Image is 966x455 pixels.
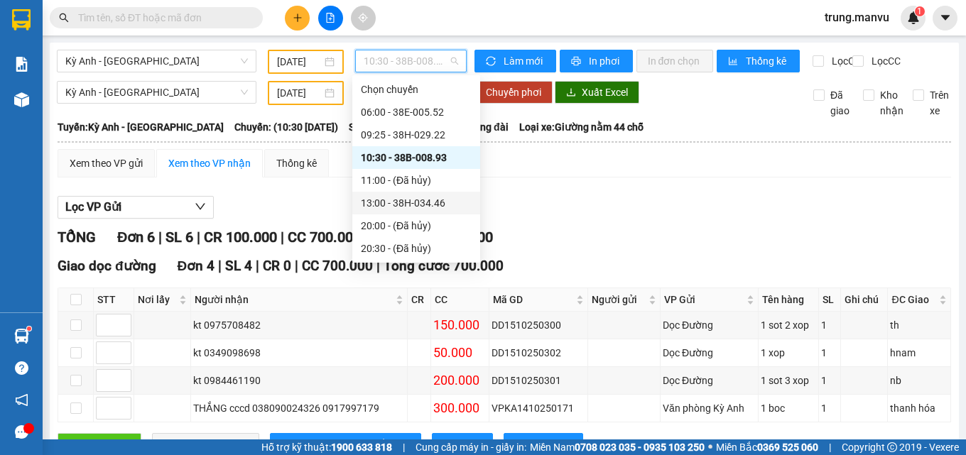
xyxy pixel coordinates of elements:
[907,11,920,24] img: icon-new-feature
[761,345,816,361] div: 1 xop
[663,400,756,416] div: Văn phòng Kỳ Anh
[58,258,156,274] span: Giao dọc đường
[14,329,29,344] img: warehouse-icon
[492,400,585,416] div: VPKA1410250171
[403,439,405,455] span: |
[728,56,740,67] span: bar-chart
[318,6,343,31] button: file-add
[218,258,222,274] span: |
[117,229,155,246] span: Đơn 6
[663,345,756,361] div: Dọc Đường
[361,150,472,165] div: 10:30 - 38B-008.93
[70,155,143,171] div: Xem theo VP gửi
[234,119,338,135] span: Chuyến: (10:30 [DATE])
[94,288,134,312] th: STT
[138,292,176,307] span: Nơi lấy
[297,437,410,452] span: [PERSON_NAME] sắp xếp
[358,13,368,23] span: aim
[165,229,193,246] span: SL 6
[15,393,28,407] span: notification
[361,104,472,120] div: 06:00 - 38E-005.52
[841,288,889,312] th: Ghi chú
[281,229,284,246] span: |
[717,50,800,72] button: bar-chartThống kê
[459,437,482,452] span: In DS
[416,439,526,455] span: Cung cấp máy in - giấy in:
[661,339,759,367] td: Dọc Đường
[592,292,646,307] span: Người gửi
[65,198,121,216] span: Lọc VP Gửi
[302,258,373,274] span: CC 700.000
[65,82,248,103] span: Kỳ Anh - Hà Nội
[560,50,633,72] button: printerIn phơi
[193,317,405,333] div: kt 0975708482
[761,400,816,416] div: 1 boc
[664,292,744,307] span: VP Gửi
[277,54,322,70] input: 14/10/2025
[195,201,206,212] span: down
[261,439,392,455] span: Hỗ trợ kỹ thuật:
[489,367,588,395] td: DD1510250301
[555,81,639,104] button: downloadXuất Excel
[277,85,322,101] input: 14/10/2025
[761,317,816,333] div: 1 sot 2 xop
[276,155,317,171] div: Thống kê
[474,50,556,72] button: syncLàm mới
[493,292,573,307] span: Mã GD
[939,11,952,24] span: caret-down
[531,437,572,452] span: In biên lai
[887,442,897,452] span: copyright
[376,258,380,274] span: |
[158,229,162,246] span: |
[915,6,925,16] sup: 1
[58,121,224,133] b: Tuyến: Kỳ Anh - [GEOGRAPHIC_DATA]
[178,258,215,274] span: Đơn 4
[431,288,489,312] th: CC
[193,345,405,361] div: kt 0349098698
[761,373,816,388] div: 1 sot 3 xop
[530,439,705,455] span: Miền Nam
[890,373,948,388] div: nb
[193,400,405,416] div: THẮNG cccd 038090024326 0917997179
[349,119,428,135] span: Số xe: 38B-008.93
[489,395,588,422] td: VPKA1410250171
[263,258,291,274] span: CR 0
[58,229,96,246] span: TỔNG
[924,87,955,119] span: Trên xe
[492,345,585,361] div: DD1510250302
[819,288,841,312] th: SL
[571,56,583,67] span: printer
[433,371,487,390] div: 200.000
[293,13,303,23] span: plus
[663,317,756,333] div: Dọc Đường
[489,312,588,339] td: DD1510250300
[136,83,254,113] div: Nhận: Bến Xe Nước Ngầm
[890,345,948,361] div: hnam
[813,9,901,26] span: trung.manvu
[439,119,509,135] span: Tài xế: Tổng đài
[361,172,472,188] div: 11:00 - (Đã hủy)
[757,442,818,453] strong: 0369 525 060
[14,57,29,72] img: solution-icon
[917,6,922,16] span: 1
[821,400,838,416] div: 1
[821,345,838,361] div: 1
[12,9,31,31] img: logo-vxr
[661,312,759,339] td: Dọc Đường
[874,87,909,119] span: Kho nhận
[408,288,431,312] th: CR
[197,229,200,246] span: |
[636,50,714,72] button: In đơn chọn
[15,425,28,439] span: message
[746,53,788,69] span: Thống kê
[890,400,948,416] div: thanh hóa
[256,258,259,274] span: |
[582,84,628,100] span: Xuất Excel
[575,442,705,453] strong: 0708 023 035 - 0935 103 250
[433,398,487,418] div: 300.000
[285,6,310,31] button: plus
[364,50,458,72] span: 10:30 - 38B-008.93
[361,195,472,211] div: 13:00 - 38H-034.46
[433,343,487,363] div: 50.000
[351,6,376,31] button: aim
